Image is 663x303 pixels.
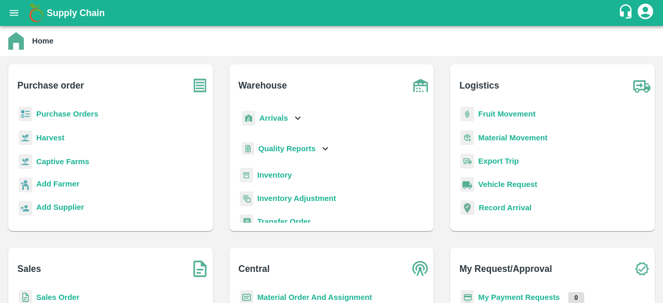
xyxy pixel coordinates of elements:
[240,214,253,229] img: whTransfer
[240,168,253,183] img: whInventory
[460,154,474,169] img: delivery
[460,200,474,215] img: recordArrival
[242,111,255,126] img: whArrival
[2,1,26,25] button: open drawer
[19,178,32,193] img: farmer
[629,73,655,98] img: truck
[242,142,254,155] img: qualityReport
[636,2,655,24] div: account of current user
[19,154,32,169] img: harvest
[36,178,79,192] a: Add Farmer
[240,191,253,206] img: inventory
[257,194,336,203] a: Inventory Adjustment
[36,201,84,215] a: Add Supplier
[238,262,269,276] b: Central
[257,171,292,179] a: Inventory
[36,180,79,188] b: Add Farmer
[36,157,89,166] a: Captive Farms
[240,107,304,130] div: Arrivals
[240,138,331,160] div: Quality Reports
[8,32,24,50] img: home
[408,73,434,98] img: warehouse
[36,293,79,301] a: Sales Order
[19,130,32,146] img: harvest
[618,4,636,22] div: customer-support
[36,110,98,118] a: Purchase Orders
[47,6,618,20] a: Supply Chain
[238,78,287,93] b: Warehouse
[459,78,499,93] b: Logistics
[460,130,474,146] img: material
[478,293,560,301] a: My Payment Requests
[18,78,84,93] b: Purchase order
[460,107,474,122] img: fruit
[187,256,213,282] img: soSales
[478,110,536,118] a: Fruit Movement
[257,218,311,226] a: Transfer Order
[478,157,518,165] a: Export Trip
[258,145,316,153] b: Quality Reports
[26,3,47,23] img: logo
[459,262,552,276] b: My Request/Approval
[460,177,474,192] img: vehicle
[36,203,84,211] b: Add Supplier
[19,107,32,122] img: reciept
[257,293,372,301] a: Material Order And Assignment
[187,73,213,98] img: purchase
[478,180,537,189] a: Vehicle Request
[479,204,531,212] a: Record Arrival
[19,201,32,216] img: supplier
[47,8,105,18] b: Supply Chain
[478,134,547,142] a: Material Movement
[36,134,64,142] a: Harvest
[408,256,434,282] img: central
[260,114,288,122] b: Arrivals
[629,256,655,282] img: check
[32,37,53,45] b: Home
[18,262,41,276] b: Sales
